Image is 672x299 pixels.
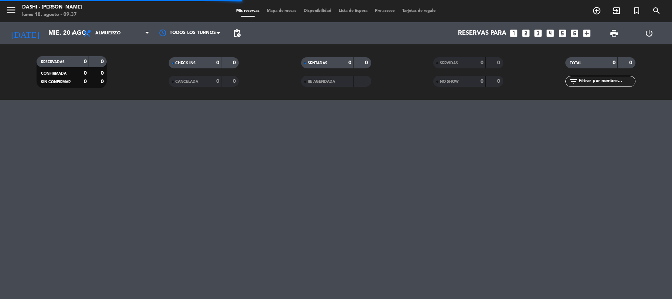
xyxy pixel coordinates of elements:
[480,60,483,65] strong: 0
[233,79,237,84] strong: 0
[612,6,621,15] i: exit_to_app
[308,80,335,84] span: RE AGENDADA
[613,60,616,65] strong: 0
[84,71,87,76] strong: 0
[232,29,241,38] span: pending_actions
[6,25,45,41] i: [DATE]
[570,61,581,65] span: TOTAL
[308,61,327,65] span: SENTADAS
[521,28,531,38] i: looks_two
[41,60,65,64] span: RESERVADAS
[216,79,219,84] strong: 0
[645,29,654,38] i: power_settings_new
[335,9,371,13] span: Lista de Espera
[6,4,17,18] button: menu
[578,77,635,85] input: Filtrar por nombre...
[480,79,483,84] strong: 0
[6,4,17,16] i: menu
[101,71,105,76] strong: 0
[629,60,634,65] strong: 0
[101,79,105,84] strong: 0
[84,79,87,84] strong: 0
[440,80,459,84] span: NO SHOW
[101,59,105,64] strong: 0
[41,80,70,84] span: SIN CONFIRMAR
[300,9,335,13] span: Disponibilidad
[610,29,618,38] span: print
[545,28,555,38] i: looks_4
[569,77,578,86] i: filter_list
[558,28,567,38] i: looks_5
[232,9,263,13] span: Mis reservas
[582,28,592,38] i: add_box
[533,28,543,38] i: looks_3
[458,30,506,37] span: Reservas para
[497,60,502,65] strong: 0
[365,60,369,65] strong: 0
[22,4,82,11] div: Dashi - [PERSON_NAME]
[41,72,66,75] span: CONFIRMADA
[632,6,641,15] i: turned_in_not
[175,61,196,65] span: CHECK INS
[570,28,579,38] i: looks_6
[631,22,666,44] div: LOG OUT
[348,60,351,65] strong: 0
[22,11,82,18] div: lunes 18. agosto - 09:37
[399,9,440,13] span: Tarjetas de regalo
[175,80,198,84] span: CANCELADA
[84,59,87,64] strong: 0
[95,31,121,36] span: Almuerzo
[69,29,77,38] i: arrow_drop_down
[440,61,458,65] span: SERVIDAS
[371,9,399,13] span: Pre-acceso
[652,6,661,15] i: search
[592,6,601,15] i: add_circle_outline
[497,79,502,84] strong: 0
[509,28,518,38] i: looks_one
[263,9,300,13] span: Mapa de mesas
[216,60,219,65] strong: 0
[233,60,237,65] strong: 0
